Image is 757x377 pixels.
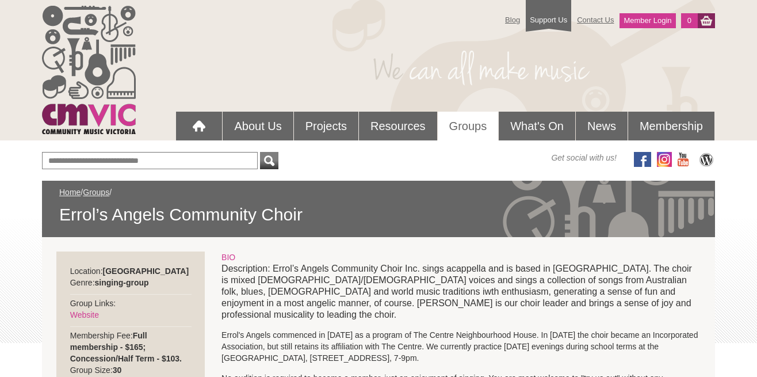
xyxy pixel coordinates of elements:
[221,329,701,364] p: Errol's Angels commenced in [DATE] as a program of The Centre Neighbourhood House. In [DATE] the ...
[499,112,575,140] a: What's On
[698,152,715,167] img: CMVic Blog
[620,13,675,28] a: Member Login
[70,331,182,363] strong: Full membership - $165; Concession/Half Term - $103.
[628,112,714,140] a: Membership
[438,112,499,140] a: Groups
[499,10,526,30] a: Blog
[294,112,358,140] a: Projects
[83,188,109,197] a: Groups
[359,112,437,140] a: Resources
[42,6,136,134] img: cmvic_logo.png
[59,188,81,197] a: Home
[59,186,698,226] div: / /
[103,266,189,276] strong: [GEOGRAPHIC_DATA]
[657,152,672,167] img: icon-instagram.png
[59,204,698,226] span: Errol’s Angels Community Choir
[223,112,293,140] a: About Us
[571,10,620,30] a: Contact Us
[113,365,122,375] strong: 30
[681,13,698,28] a: 0
[70,310,99,319] a: Website
[95,278,149,287] strong: singing-group
[576,112,628,140] a: News
[221,252,701,263] div: BIO
[221,263,701,321] p: Description: Errol’s Angels Community Choir Inc. sings acappella and is based in [GEOGRAPHIC_DATA...
[551,152,617,163] span: Get social with us!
